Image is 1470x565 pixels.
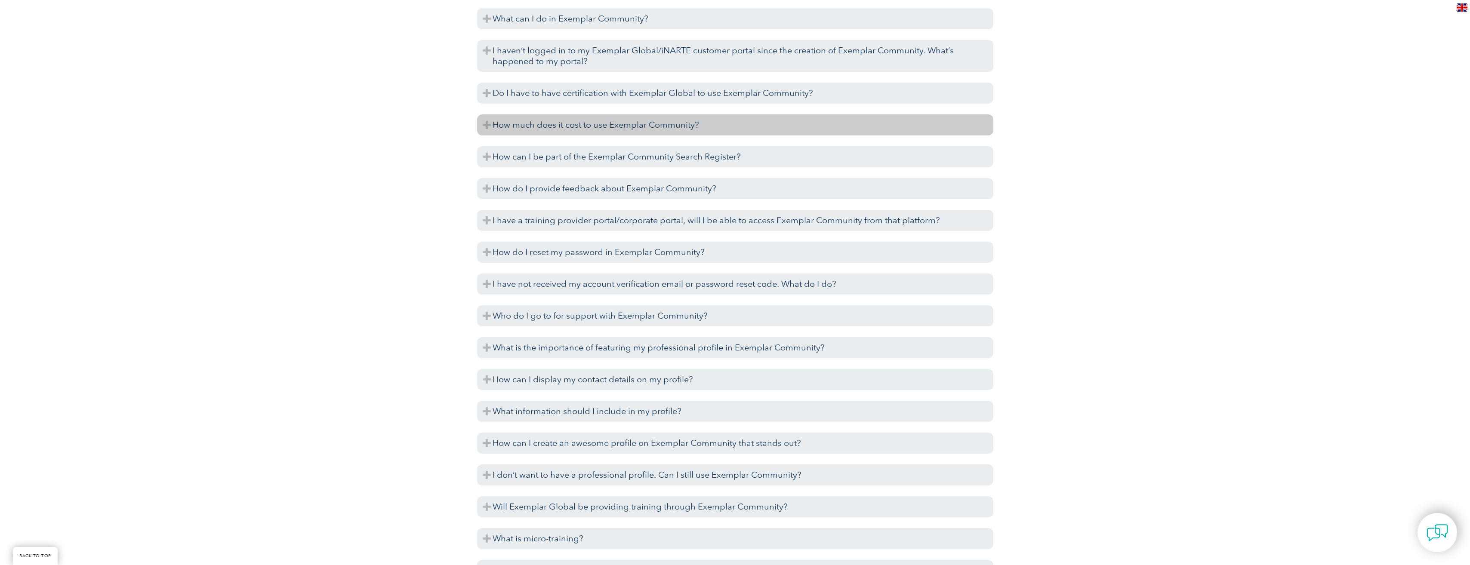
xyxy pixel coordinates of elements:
[477,146,993,167] h3: How can I be part of the Exemplar Community Search Register?
[477,464,993,485] h3: I don’t want to have a professional profile. Can I still use Exemplar Community?
[477,528,993,549] h3: What is micro-training?
[477,40,993,72] h3: I haven’t logged in to my Exemplar Global/iNARTE customer portal since the creation of Exemplar C...
[477,433,993,454] h3: How can I create an awesome profile on Exemplar Community that stands out?
[477,83,993,104] h3: Do I have to have certification with Exemplar Global to use Exemplar Community?
[477,496,993,517] h3: Will Exemplar Global be providing training through Exemplar Community?
[477,242,993,263] h3: How do I reset my password in Exemplar Community?
[477,305,993,326] h3: Who do I go to for support with Exemplar Community?
[477,210,993,231] h3: I have a training provider portal/corporate portal, will I be able to access Exemplar Community f...
[477,114,993,135] h3: How much does it cost to use Exemplar Community?
[1427,522,1448,544] img: contact-chat.png
[477,178,993,199] h3: How do I provide feedback about Exemplar Community?
[13,547,58,565] a: BACK TO TOP
[1457,3,1467,12] img: en
[477,273,993,295] h3: I have not received my account verification email or password reset code. What do I do?
[477,8,993,29] h3: What can I do in Exemplar Community?
[477,337,993,358] h3: What is the importance of featuring my professional profile in Exemplar Community?
[477,401,993,422] h3: What information should I include in my profile?
[477,369,993,390] h3: How can I display my contact details on my profile?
